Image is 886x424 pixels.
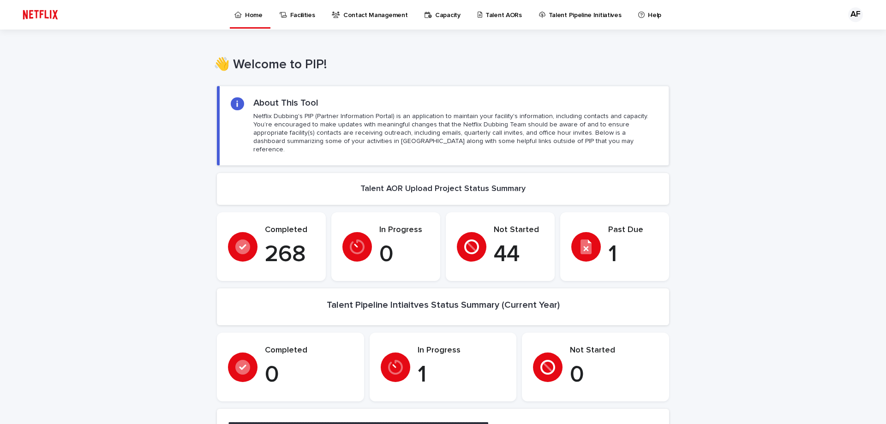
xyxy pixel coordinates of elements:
[848,7,863,22] div: AF
[608,241,658,269] p: 1
[570,346,658,356] p: Not Started
[494,241,544,269] p: 44
[379,225,429,235] p: In Progress
[608,225,658,235] p: Past Due
[327,299,560,311] h2: Talent Pipeline Intiaitves Status Summary (Current Year)
[418,361,506,389] p: 1
[18,6,62,24] img: ifQbXi3ZQGMSEF7WDB7W
[379,241,429,269] p: 0
[253,97,318,108] h2: About This Tool
[418,346,506,356] p: In Progress
[265,346,353,356] p: Completed
[360,184,526,194] h2: Talent AOR Upload Project Status Summary
[265,241,315,269] p: 268
[214,57,666,73] h1: 👋 Welcome to PIP!
[253,112,658,154] p: Netflix Dubbing's PIP (Partner Information Portal) is an application to maintain your facility's ...
[265,361,353,389] p: 0
[494,225,544,235] p: Not Started
[265,225,315,235] p: Completed
[570,361,658,389] p: 0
